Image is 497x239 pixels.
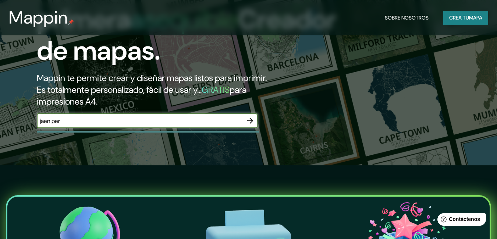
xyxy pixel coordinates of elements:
[37,84,202,95] font: Es totalmente personalizado, fácil de usar y...
[382,11,432,25] button: Sobre nosotros
[443,11,488,25] button: Crea tumapa
[37,72,267,84] font: Mappin te permite crear y diseñar mapas listos para imprimir.
[37,84,246,107] font: para impresiones A4.
[68,19,74,25] img: pin de mapeo
[37,117,243,125] input: Elige tu lugar favorito
[469,14,482,21] font: mapa
[432,210,489,231] iframe: Lanzador de widgets de ayuda
[202,84,230,95] font: GRATIS
[385,14,429,21] font: Sobre nosotros
[449,14,469,21] font: Crea tu
[9,6,68,29] font: Mappin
